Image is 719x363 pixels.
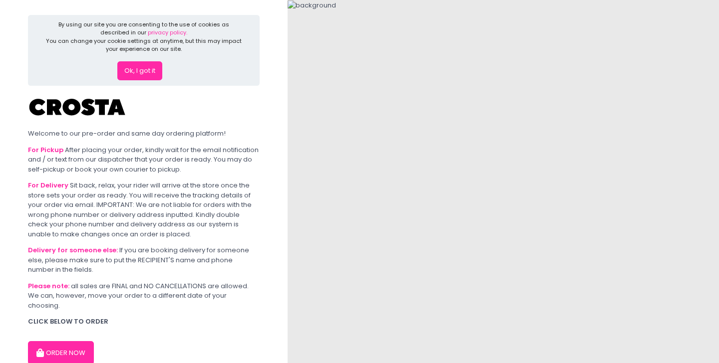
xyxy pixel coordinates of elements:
[28,145,63,155] b: For Pickup
[28,145,260,175] div: After placing your order, kindly wait for the email notification and / or text from our dispatche...
[28,245,118,255] b: Delivery for someone else:
[28,317,260,327] div: CLICK BELOW TO ORDER
[148,28,187,36] a: privacy policy.
[28,181,260,239] div: Sit back, relax, your rider will arrive at the store once the store sets your order as ready. You...
[28,129,260,139] div: Welcome to our pre-order and same day ordering platform!
[28,245,260,275] div: If you are booking delivery for someone else, please make sure to put the RECIPIENT'S name and ph...
[28,281,69,291] b: Please note:
[45,20,243,53] div: By using our site you are consenting to the use of cookies as described in our You can change you...
[288,0,336,10] img: background
[28,181,68,190] b: For Delivery
[117,61,162,80] button: Ok, I got it
[28,281,260,311] div: all sales are FINAL and NO CANCELLATIONS are allowed. We can, however, move your order to a diffe...
[28,92,128,122] img: Crosta Pizzeria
